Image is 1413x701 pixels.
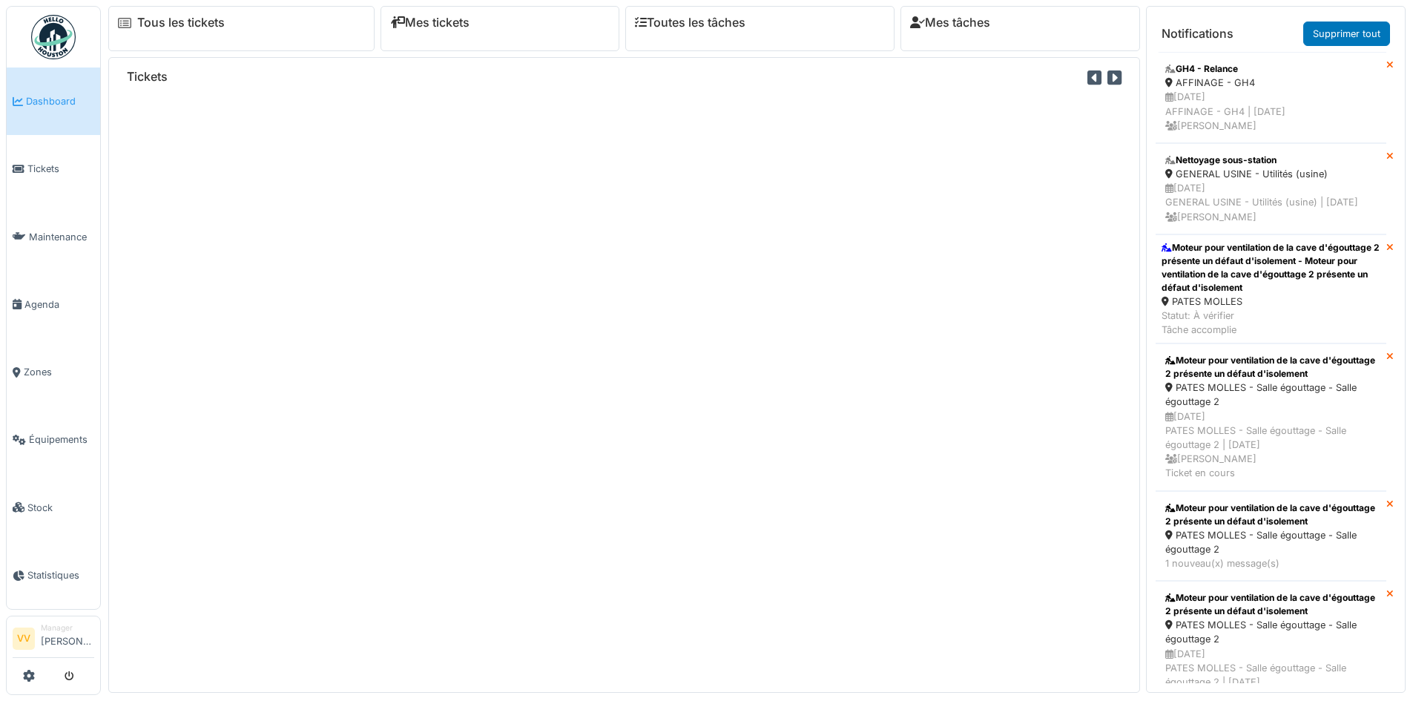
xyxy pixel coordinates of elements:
[24,297,94,312] span: Agenda
[127,70,168,84] h6: Tickets
[1165,556,1377,570] div: 1 nouveau(x) message(s)
[7,135,100,203] a: Tickets
[1165,501,1377,528] div: Moteur pour ventilation de la cave d'égouttage 2 présente un défaut d'isolement
[1165,62,1377,76] div: GH4 - Relance
[24,365,94,379] span: Zones
[910,16,990,30] a: Mes tâches
[29,230,94,244] span: Maintenance
[1165,90,1377,133] div: [DATE] AFFINAGE - GH4 | [DATE] [PERSON_NAME]
[29,432,94,447] span: Équipements
[1303,22,1390,46] a: Supprimer tout
[1156,52,1386,143] a: GH4 - Relance AFFINAGE - GH4 [DATE]AFFINAGE - GH4 | [DATE] [PERSON_NAME]
[41,622,94,633] div: Manager
[1165,381,1377,409] div: PATES MOLLES - Salle égouttage - Salle égouttage 2
[7,474,100,542] a: Stock
[7,542,100,609] a: Statistiques
[27,501,94,515] span: Stock
[1162,294,1380,309] div: PATES MOLLES
[1165,591,1377,618] div: Moteur pour ventilation de la cave d'égouttage 2 présente un défaut d'isolement
[13,628,35,650] li: VV
[1165,167,1377,181] div: GENERAL USINE - Utilités (usine)
[7,203,100,271] a: Maintenance
[7,406,100,473] a: Équipements
[1156,143,1386,234] a: Nettoyage sous-station GENERAL USINE - Utilités (usine) [DATE]GENERAL USINE - Utilités (usine) | ...
[31,15,76,59] img: Badge_color-CXgf-gQk.svg
[41,622,94,654] li: [PERSON_NAME]
[7,68,100,135] a: Dashboard
[635,16,745,30] a: Toutes les tâches
[1162,27,1234,41] h6: Notifications
[1165,181,1377,224] div: [DATE] GENERAL USINE - Utilités (usine) | [DATE] [PERSON_NAME]
[1156,234,1386,344] a: Moteur pour ventilation de la cave d'égouttage 2 présente un défaut d'isolement - Moteur pour ven...
[1165,618,1377,646] div: PATES MOLLES - Salle égouttage - Salle égouttage 2
[26,94,94,108] span: Dashboard
[13,622,94,658] a: VV Manager[PERSON_NAME]
[1165,528,1377,556] div: PATES MOLLES - Salle égouttage - Salle égouttage 2
[137,16,225,30] a: Tous les tickets
[1165,409,1377,481] div: [DATE] PATES MOLLES - Salle égouttage - Salle égouttage 2 | [DATE] [PERSON_NAME] Ticket en cours
[1162,241,1380,294] div: Moteur pour ventilation de la cave d'égouttage 2 présente un défaut d'isolement - Moteur pour ven...
[27,568,94,582] span: Statistiques
[7,271,100,338] a: Agenda
[1165,154,1377,167] div: Nettoyage sous-station
[27,162,94,176] span: Tickets
[390,16,470,30] a: Mes tickets
[1156,343,1386,490] a: Moteur pour ventilation de la cave d'égouttage 2 présente un défaut d'isolement PATES MOLLES - Sa...
[1165,354,1377,381] div: Moteur pour ventilation de la cave d'égouttage 2 présente un défaut d'isolement
[1162,309,1380,337] div: Statut: À vérifier Tâche accomplie
[1156,491,1386,582] a: Moteur pour ventilation de la cave d'égouttage 2 présente un défaut d'isolement PATES MOLLES - Sa...
[1165,76,1377,90] div: AFFINAGE - GH4
[7,338,100,406] a: Zones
